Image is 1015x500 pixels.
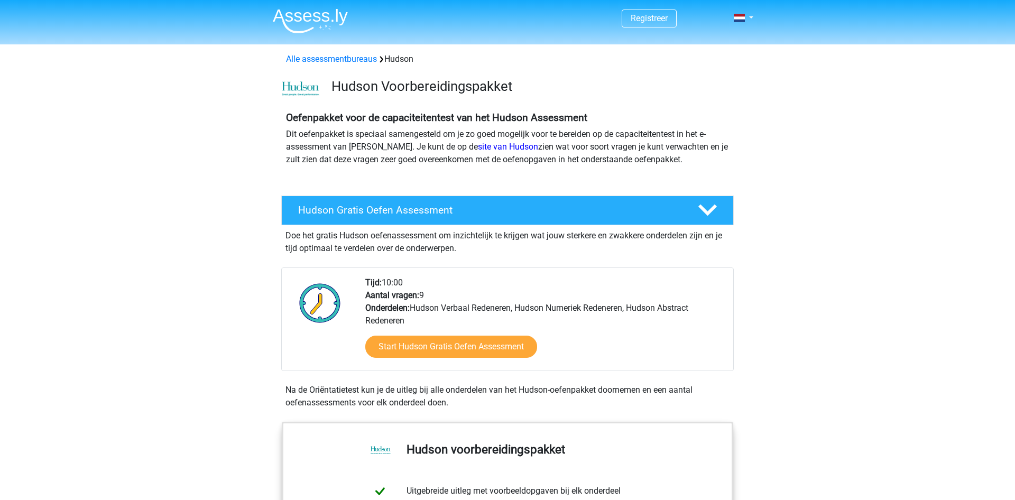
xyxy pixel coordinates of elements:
p: Dit oefenpakket is speciaal samengesteld om je zo goed mogelijk voor te bereiden op de capaciteit... [286,128,729,166]
div: Na de Oriëntatietest kun je de uitleg bij alle onderdelen van het Hudson-oefenpakket doornemen en... [281,384,734,409]
div: Hudson [282,53,733,66]
a: site van Hudson [478,142,538,152]
div: Doe het gratis Hudson oefenassessment om inzichtelijk te krijgen wat jouw sterkere en zwakkere on... [281,225,734,255]
a: Start Hudson Gratis Oefen Assessment [365,336,537,358]
h4: Hudson Gratis Oefen Assessment [298,204,681,216]
a: Registreer [631,13,668,23]
div: 10:00 9 Hudson Verbaal Redeneren, Hudson Numeriek Redeneren, Hudson Abstract Redeneren [357,276,733,371]
b: Oefenpakket voor de capaciteitentest van het Hudson Assessment [286,112,587,124]
img: Assessly [273,8,348,33]
h3: Hudson Voorbereidingspakket [331,78,725,95]
b: Onderdelen: [365,303,410,313]
b: Tijd: [365,277,382,288]
a: Alle assessmentbureaus [286,54,377,64]
a: Hudson Gratis Oefen Assessment [277,196,738,225]
img: cefd0e47479f4eb8e8c001c0d358d5812e054fa8.png [282,81,319,96]
b: Aantal vragen: [365,290,419,300]
img: Klok [293,276,347,329]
